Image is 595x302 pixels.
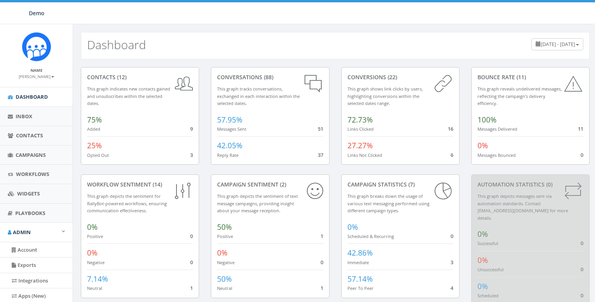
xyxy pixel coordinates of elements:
span: 75% [87,115,102,125]
span: 3 [451,259,453,266]
span: (7) [407,181,415,188]
small: Links Clicked [347,126,374,132]
span: 42.86% [347,248,373,258]
small: Peer To Peer [347,285,374,291]
small: Successful [477,240,498,246]
span: (0) [545,181,552,188]
span: 100% [477,115,497,125]
small: Positive [217,233,233,239]
span: (88) [262,73,273,81]
span: 9 [190,125,193,132]
small: This graph reveals undelivered messages, reflecting the campaign's delivery efficiency. [477,86,562,106]
div: Bounce Rate [477,73,583,81]
span: 0 [451,233,453,240]
span: Campaigns [16,151,46,158]
span: 3 [190,151,193,158]
small: This graph depicts the sentiment for RallyBot-powered workflows, ensuring communication effective... [87,193,167,213]
span: Admin [13,229,31,236]
span: 0 [190,259,193,266]
h2: Dashboard [87,38,146,51]
span: 57.95% [217,115,242,125]
small: Messages Delivered [477,126,517,132]
small: This graph tracks conversations, exchanged in each interaction within the selected dates. [217,86,300,106]
a: [PERSON_NAME] [19,73,54,80]
span: 0% [477,255,488,265]
span: 0% [217,248,228,258]
span: 50% [217,222,232,232]
small: Links Not Clicked [347,152,382,158]
small: Messages Bounced [477,152,516,158]
span: 72.73% [347,115,373,125]
span: (11) [515,73,526,81]
span: 0 [581,266,583,273]
span: 7.14% [87,274,108,284]
span: 0% [87,248,98,258]
small: This graph breaks down the usage of various text messaging performed using different campaign types. [347,193,429,213]
span: (14) [151,181,162,188]
span: Dashboard [16,93,48,100]
span: 0% [477,229,488,239]
span: 0 [190,233,193,240]
div: Workflow Sentiment [87,181,193,188]
span: 16 [448,125,453,132]
small: This graph shows link clicks by users, highlighting conversions within the selected dates range. [347,86,423,106]
span: 11 [578,125,583,132]
small: Opted Out [87,152,109,158]
small: Scheduled & Recurring [347,233,394,239]
small: Name [30,68,43,73]
span: 0 [581,151,583,158]
span: 1 [190,284,193,291]
span: 6 [451,151,453,158]
span: [DATE] - [DATE] [541,41,575,48]
small: Negative [217,259,235,265]
span: 0 [581,292,583,299]
span: Playbooks [15,210,45,217]
span: Workflows [16,171,49,178]
small: Added [87,126,100,132]
span: 0% [477,281,488,291]
small: This graph depicts messages sent via automation standards. Contact [EMAIL_ADDRESS][DOMAIN_NAME] f... [477,193,568,221]
span: 0% [87,222,98,232]
span: (2) [278,181,286,188]
span: 1 [321,284,323,291]
span: 4 [451,284,453,291]
span: Widgets [17,190,40,197]
small: Scheduled [477,293,499,298]
span: 25% [87,140,102,151]
small: Positive [87,233,103,239]
div: conversions [347,73,453,81]
span: 0 [581,240,583,247]
span: (22) [386,73,397,81]
small: Unsuccessful [477,266,504,272]
div: contacts [87,73,193,81]
small: Neutral [87,285,102,291]
span: Inbox [16,113,32,120]
span: 27.27% [347,140,373,151]
small: Neutral [217,285,232,291]
span: 0 [321,259,323,266]
span: 42.05% [217,140,242,151]
span: 51 [318,125,323,132]
small: This graph depicts the sentiment of text message campaigns, providing insight about your message ... [217,193,298,213]
span: 1 [321,233,323,240]
div: Campaign Sentiment [217,181,323,188]
span: 37 [318,151,323,158]
div: conversations [217,73,323,81]
span: Contacts [16,132,43,139]
span: Demo [29,9,45,17]
span: 50% [217,274,232,284]
span: 0% [347,222,358,232]
small: Immediate [347,259,369,265]
small: This graph indicates new contacts gained and unsubscribes within the selected dates. [87,86,170,106]
small: [PERSON_NAME] [19,74,54,79]
span: 57.14% [347,274,373,284]
small: Reply Rate [217,152,239,158]
small: Messages Sent [217,126,246,132]
span: (12) [116,73,126,81]
div: Automation Statistics [477,181,583,188]
div: Campaign Statistics [347,181,453,188]
img: Icon_1.png [22,32,51,61]
small: Negative [87,259,105,265]
span: 0% [477,140,488,151]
